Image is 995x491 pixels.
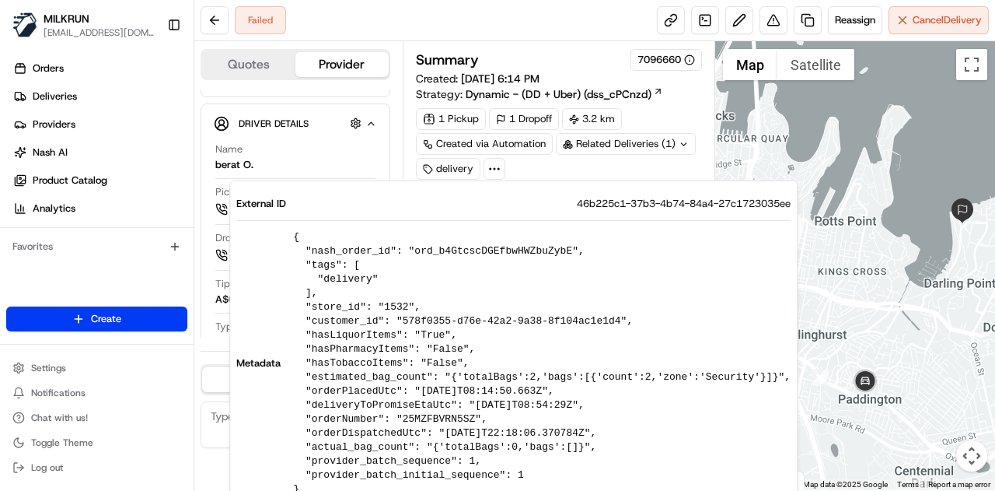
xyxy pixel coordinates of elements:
span: Driver Details [239,117,309,130]
button: Show street map [723,49,777,80]
span: Type [215,320,238,334]
a: +61 480 020 263 ext. 30268954 [215,201,414,218]
div: berat O. [215,158,253,172]
span: Orders [33,61,64,75]
span: Name [215,142,243,156]
a: Orders [6,56,194,81]
h3: Summary [416,53,479,67]
div: A$0.00 [215,293,250,307]
div: Strategy: [416,86,663,102]
button: MILKRUNMILKRUN[EMAIL_ADDRESS][DOMAIN_NAME] [6,6,161,44]
span: Toggle Theme [31,437,93,449]
button: Provider [295,52,389,77]
a: Providers [6,112,194,137]
span: Settings [31,362,66,374]
div: 1 Pickup [416,108,486,130]
div: Favorites [6,234,187,259]
span: Chat with us! [31,412,88,424]
button: Toggle fullscreen view [956,49,987,80]
button: MILKRUN [44,11,89,26]
button: Notes [202,367,295,392]
button: Settings [6,357,187,379]
a: Dynamic - (DD + Uber) (dss_cPCnzd) [466,86,663,102]
span: Dynamic - (DD + Uber) (dss_cPCnzd) [466,86,651,102]
div: 3.2 km [562,108,622,130]
span: Deliveries [33,89,77,103]
span: Tip [215,277,230,291]
span: External ID [236,197,286,211]
button: Reassign [828,6,882,34]
a: Terms [897,480,919,489]
span: Reassign [835,13,875,27]
span: Product Catalog [33,174,107,188]
button: 7096660 [637,53,695,67]
a: Nash AI [6,140,194,165]
div: Related Deliveries (1) [556,133,696,155]
span: Log out [31,461,63,474]
a: Created via Automation [416,133,553,155]
button: Notifications [6,382,187,404]
span: Providers [33,117,75,132]
button: Toggle Theme [6,432,187,454]
button: Quotes [202,52,295,77]
button: Create [6,307,187,331]
span: Metadata [236,356,281,370]
a: Product Catalog [6,168,194,193]
a: [PHONE_NUMBER] [215,247,344,264]
span: 46b225c1-37b3-4b74-84a4-27c1723035ee [577,197,791,211]
span: Create [91,312,121,326]
span: Nash AI [33,146,68,160]
div: car [215,335,230,349]
span: Dropoff Phone Number [215,231,320,245]
button: Show satellite imagery [777,49,854,80]
span: [DATE] 6:14 PM [461,72,539,86]
span: Analytics [33,202,75,216]
button: [EMAIL_ADDRESS][DOMAIN_NAME] [44,26,155,39]
span: Pickup Phone Number [215,185,318,199]
div: 1 Dropoff [489,108,559,130]
span: Notifications [31,387,86,399]
div: delivery [416,158,480,180]
img: MILKRUN [12,12,37,37]
button: CancelDelivery [889,6,989,34]
button: Driver Details [214,110,377,136]
span: Created: [416,71,539,86]
a: Deliveries [6,84,194,109]
button: Chat with us! [6,407,187,429]
a: Analytics [6,196,194,221]
button: Log out [6,457,187,479]
span: Map data ©2025 Google [803,480,888,489]
span: Cancel Delivery [913,13,982,27]
a: Report a map error [928,480,990,489]
div: 11 [812,369,829,386]
button: Map camera controls [956,440,987,472]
